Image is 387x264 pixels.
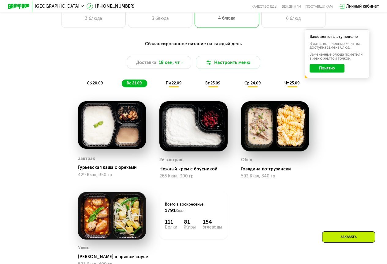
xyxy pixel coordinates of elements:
div: Заказать [322,231,375,243]
span: Доставка: [136,59,158,66]
button: Понятно [310,64,344,73]
span: вс 21.09 [127,81,142,85]
span: сб 20.09 [87,81,103,85]
a: [PHONE_NUMBER] [87,3,135,9]
div: Жиры [184,225,196,229]
div: Ваше меню на эту неделю [310,35,364,39]
div: Обед [241,156,252,164]
div: 4 блюда [200,15,254,21]
div: 154 [203,219,222,225]
div: Углеводы [203,225,222,229]
span: Ккал [176,208,184,213]
div: 3 блюда [67,15,120,22]
div: Белки [165,225,177,229]
div: Гурьевская каша с орехами [78,165,151,170]
div: Нежный крем с брусникой [159,166,232,172]
a: Качество еды [251,4,277,9]
div: 111 [165,219,177,225]
div: 3 блюда [134,15,187,22]
div: 2й завтрак [159,156,182,164]
div: 268 Ккал, 300 гр [159,174,228,179]
div: В даты, выделенные желтым, доступна замена блюд. [310,42,364,50]
div: Всего в воскресенье [165,202,222,214]
span: [GEOGRAPHIC_DATA] [35,4,79,9]
span: 18 сен, чт [159,59,180,66]
span: чт 25.09 [285,81,300,85]
span: 1791 [165,207,176,213]
div: 81 [184,219,196,225]
a: Вендинги [282,4,301,9]
div: Заменённые блюда пометили в меню жёлтой точкой. [310,53,364,60]
div: 429 Ккал, 350 гр [78,173,146,177]
div: Говядина по-грузински [241,166,314,172]
span: пн 22.09 [166,81,181,85]
div: 6 блюд [267,15,320,22]
div: Личный кабинет [346,3,379,9]
div: Ужин [78,244,90,252]
div: Завтрак [78,155,95,163]
div: поставщикам [305,4,333,9]
span: вт 23.09 [205,81,220,85]
div: [PERSON_NAME] в пряном соусе [78,254,151,260]
button: Настроить меню [196,56,260,69]
span: ср 24.09 [244,81,261,85]
div: 593 Ккал, 340 гр [241,174,309,179]
div: Сбалансированное питание на каждый день [34,41,352,47]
